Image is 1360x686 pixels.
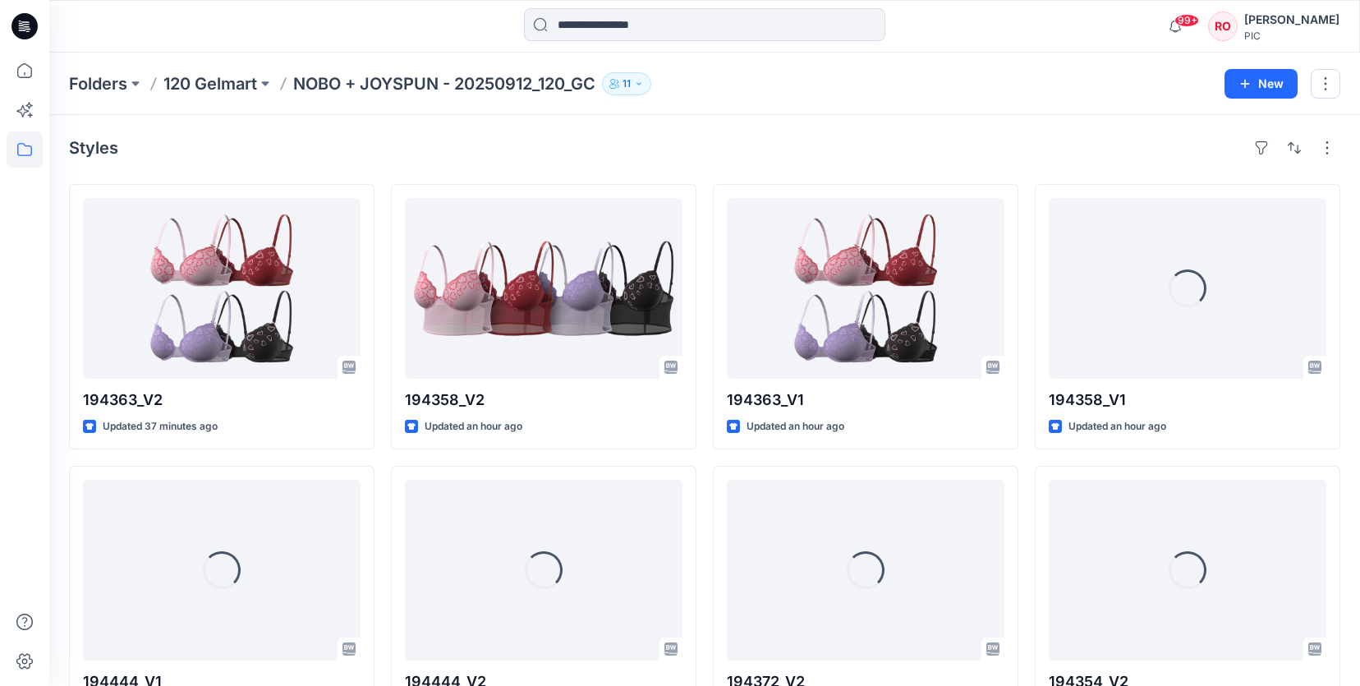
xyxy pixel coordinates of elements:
[727,198,1004,379] a: 194363_V1
[163,72,257,95] a: 120 Gelmart
[293,72,595,95] p: NOBO + JOYSPUN - 20250912_120_GC
[103,418,218,435] p: Updated 37 minutes ago
[747,418,844,435] p: Updated an hour ago
[69,72,127,95] a: Folders
[727,389,1004,412] p: 194363_V1
[623,75,631,93] p: 11
[69,138,118,158] h4: Styles
[1068,418,1166,435] p: Updated an hour ago
[1244,30,1339,42] div: PIC
[405,389,682,412] p: 194358_V2
[1244,10,1339,30] div: [PERSON_NAME]
[83,389,361,412] p: 194363_V2
[602,72,651,95] button: 11
[83,198,361,379] a: 194363_V2
[1208,12,1238,41] div: RO
[1049,389,1326,412] p: 194358_V1
[405,198,682,379] a: 194358_V2
[1174,14,1199,27] span: 99+
[425,418,522,435] p: Updated an hour ago
[1224,69,1298,99] button: New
